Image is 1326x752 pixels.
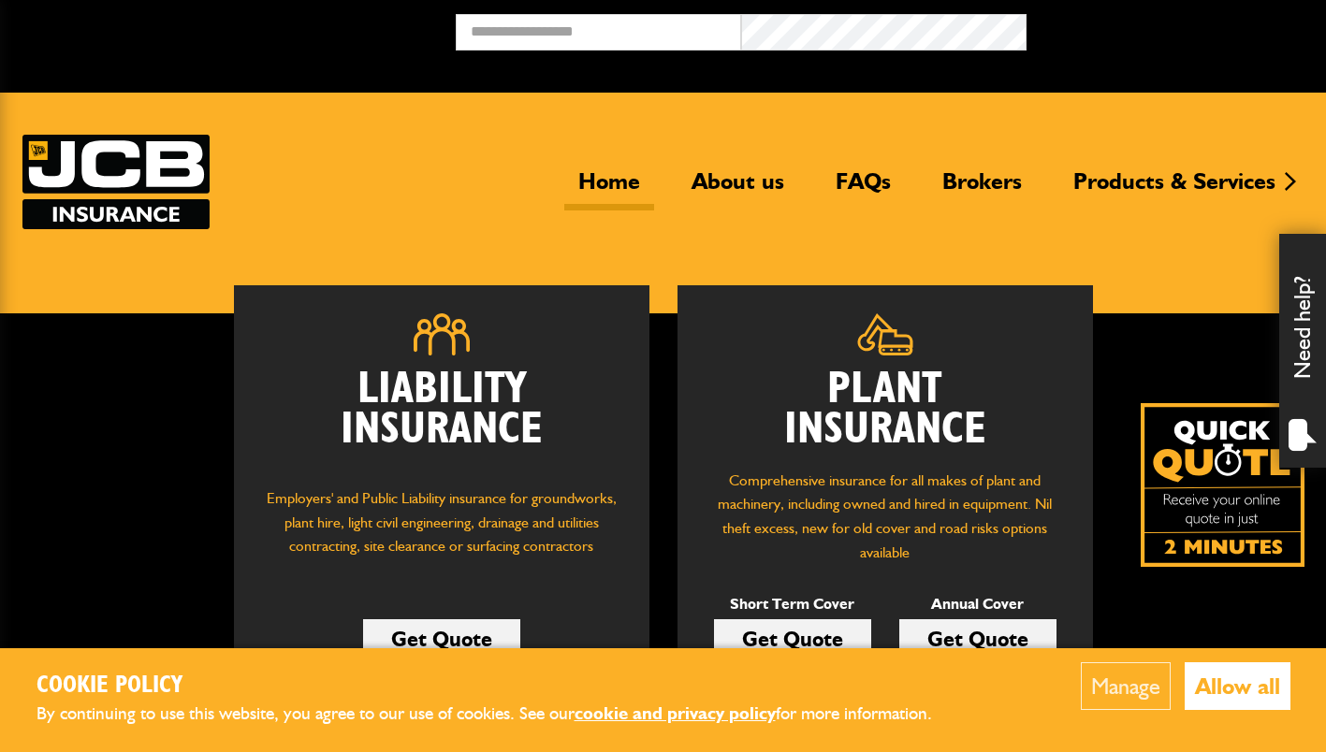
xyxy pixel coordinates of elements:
[822,167,905,210] a: FAQs
[928,167,1036,210] a: Brokers
[678,167,798,210] a: About us
[363,619,520,658] a: Get Quote
[706,369,1065,450] h2: Plant Insurance
[714,592,871,616] p: Short Term Cover
[36,672,963,701] h2: Cookie Policy
[1081,662,1171,710] button: Manage
[22,135,210,229] a: JCB Insurance Services
[575,702,776,724] a: cookie and privacy policy
[1059,167,1290,210] a: Products & Services
[1141,403,1304,567] img: Quick Quote
[1279,234,1326,468] div: Need help?
[899,619,1056,658] a: Get Quote
[262,486,621,576] p: Employers' and Public Liability insurance for groundworks, plant hire, light civil engineering, d...
[714,619,871,658] a: Get Quote
[262,369,621,469] h2: Liability Insurance
[1185,662,1290,710] button: Allow all
[1141,403,1304,567] a: Get your insurance quote isn just 2-minutes
[564,167,654,210] a: Home
[1027,14,1312,43] button: Broker Login
[706,469,1065,564] p: Comprehensive insurance for all makes of plant and machinery, including owned and hired in equipm...
[22,135,210,229] img: JCB Insurance Services logo
[899,592,1056,616] p: Annual Cover
[36,700,963,729] p: By continuing to use this website, you agree to our use of cookies. See our for more information.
